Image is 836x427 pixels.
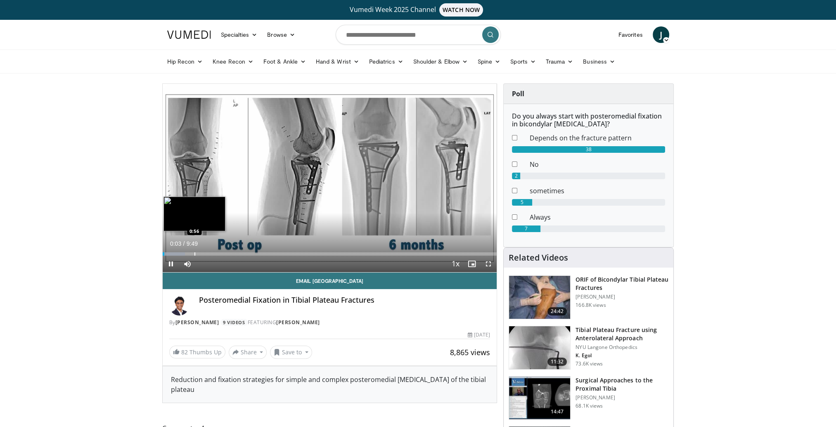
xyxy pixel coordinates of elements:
[199,296,490,305] h4: Posteromedial Fixation in Tibial Plateau Fractures
[220,319,248,326] a: 9 Videos
[613,26,648,43] a: Favorites
[169,346,225,358] a: 82 Thumbs Up
[468,331,490,339] div: [DATE]
[509,275,668,319] a: 24:42 ORIF of Bicondylar Tibial Plateau Fractures [PERSON_NAME] 166.8K views
[578,53,620,70] a: Business
[575,302,606,308] p: 166.8K views
[512,89,524,98] strong: Poll
[171,375,489,394] div: Reduction and fixation strategies for simple and complex posteromedial [MEDICAL_DATA] of the tibi...
[523,186,671,196] dd: sometimes
[575,376,668,393] h3: Surgical Approaches to the Proximal Tibia
[512,112,665,128] h6: Do you always start with posteromedial fixation in bicondylar [MEDICAL_DATA]?
[473,53,505,70] a: Spine
[575,275,668,292] h3: ORIF of Bicondylar Tibial Plateau Fractures
[575,344,668,351] p: NYU Langone Orthopedics
[163,256,179,272] button: Pause
[229,346,267,359] button: Share
[653,26,669,43] a: J
[262,26,300,43] a: Browse
[163,252,497,256] div: Progress Bar
[181,348,188,356] span: 82
[208,53,258,70] a: Knee Recon
[163,84,497,273] video-js: Video Player
[447,256,464,272] button: Playback Rate
[509,326,570,369] img: 9nZFQMepuQiumqNn4xMDoxOjBzMTt2bJ.150x105_q85_crop-smart_upscale.jpg
[509,276,570,319] img: Levy_Tib_Plat_100000366_3.jpg.150x105_q85_crop-smart_upscale.jpg
[168,3,668,17] a: Vumedi Week 2025 ChannelWATCH NOW
[162,53,208,70] a: Hip Recon
[575,361,603,367] p: 73.6K views
[464,256,480,272] button: Enable picture-in-picture mode
[480,256,497,272] button: Fullscreen
[311,53,364,70] a: Hand & Wrist
[575,403,603,409] p: 68.1K views
[179,256,196,272] button: Mute
[163,197,225,231] img: image.jpeg
[509,326,668,370] a: 11:32 Tibial Plateau Fracture using Anterolateral Approach NYU Langone Orthopedics K. Egol 73.6K ...
[512,173,520,179] div: 2
[170,240,181,247] span: 0:03
[523,159,671,169] dd: No
[216,26,263,43] a: Specialties
[575,326,668,342] h3: Tibial Plateau Fracture using Anterolateral Approach
[575,294,668,300] p: [PERSON_NAME]
[575,394,668,401] p: [PERSON_NAME]
[167,31,211,39] img: VuMedi Logo
[547,408,567,416] span: 14:47
[169,296,189,316] img: Avatar
[183,240,185,247] span: /
[512,146,665,153] div: 38
[512,199,532,206] div: 5
[270,346,312,359] button: Save to
[276,319,320,326] a: [PERSON_NAME]
[547,358,567,366] span: 11:32
[547,307,567,316] span: 24:42
[509,377,570,420] img: DA_UIUPltOAJ8wcH4xMDoxOjB1O8AjAz.150x105_q85_crop-smart_upscale.jpg
[364,53,408,70] a: Pediatrics
[523,133,671,143] dd: Depends on the fracture pattern
[163,273,497,289] a: Email [GEOGRAPHIC_DATA]
[509,253,568,263] h4: Related Videos
[575,352,668,359] p: K. Egol
[450,347,490,357] span: 8,865 views
[439,3,483,17] span: WATCH NOW
[541,53,578,70] a: Trauma
[175,319,219,326] a: [PERSON_NAME]
[336,25,501,45] input: Search topics, interventions
[505,53,541,70] a: Sports
[169,319,490,326] div: By FEATURING
[258,53,311,70] a: Foot & Ankle
[187,240,198,247] span: 9:49
[512,225,540,232] div: 7
[523,212,671,222] dd: Always
[509,376,668,420] a: 14:47 Surgical Approaches to the Proximal Tibia [PERSON_NAME] 68.1K views
[408,53,473,70] a: Shoulder & Elbow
